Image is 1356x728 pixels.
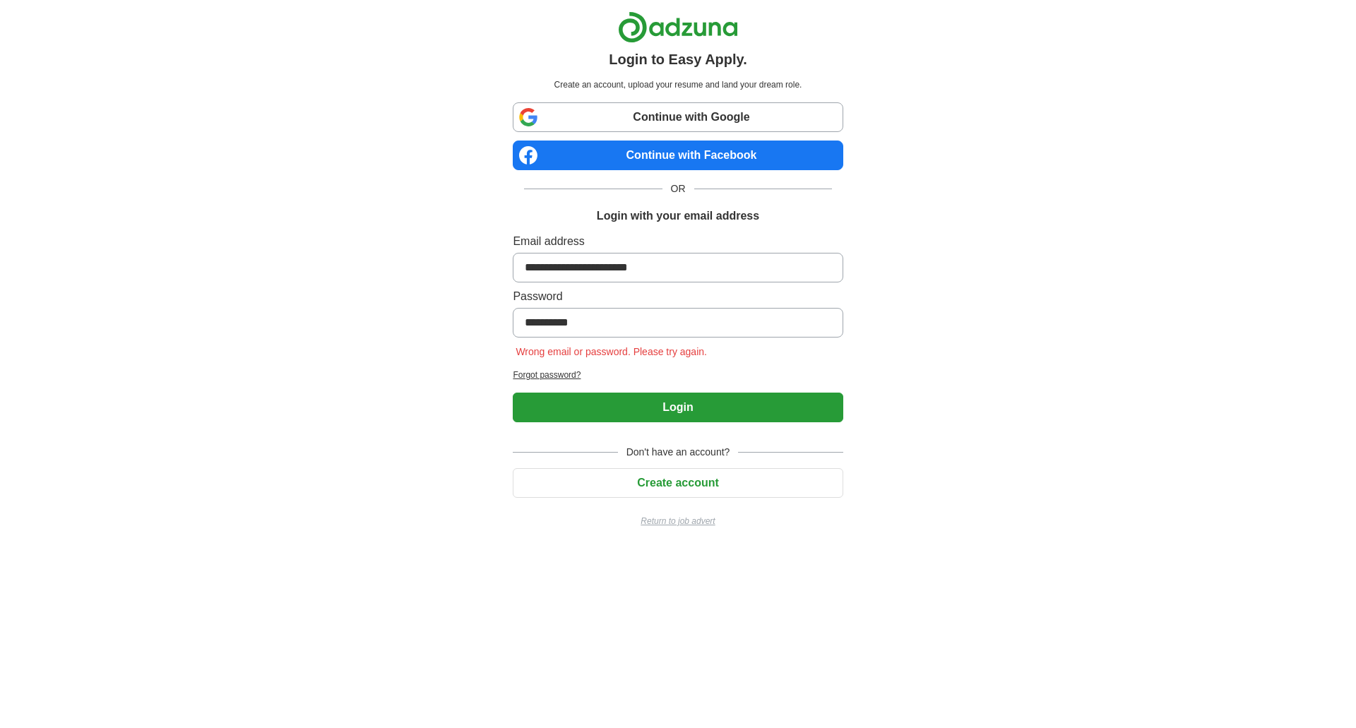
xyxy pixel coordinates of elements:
[513,346,710,357] span: Wrong email or password. Please try again.
[513,233,843,250] label: Email address
[662,181,694,196] span: OR
[618,11,738,43] img: Adzuna logo
[609,49,747,70] h1: Login to Easy Apply.
[513,477,843,489] a: Create account
[513,515,843,527] a: Return to job advert
[513,393,843,422] button: Login
[597,208,759,225] h1: Login with your email address
[513,369,843,381] a: Forgot password?
[513,468,843,498] button: Create account
[618,445,739,460] span: Don't have an account?
[513,141,843,170] a: Continue with Facebook
[513,288,843,305] label: Password
[516,78,840,91] p: Create an account, upload your resume and land your dream role.
[513,102,843,132] a: Continue with Google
